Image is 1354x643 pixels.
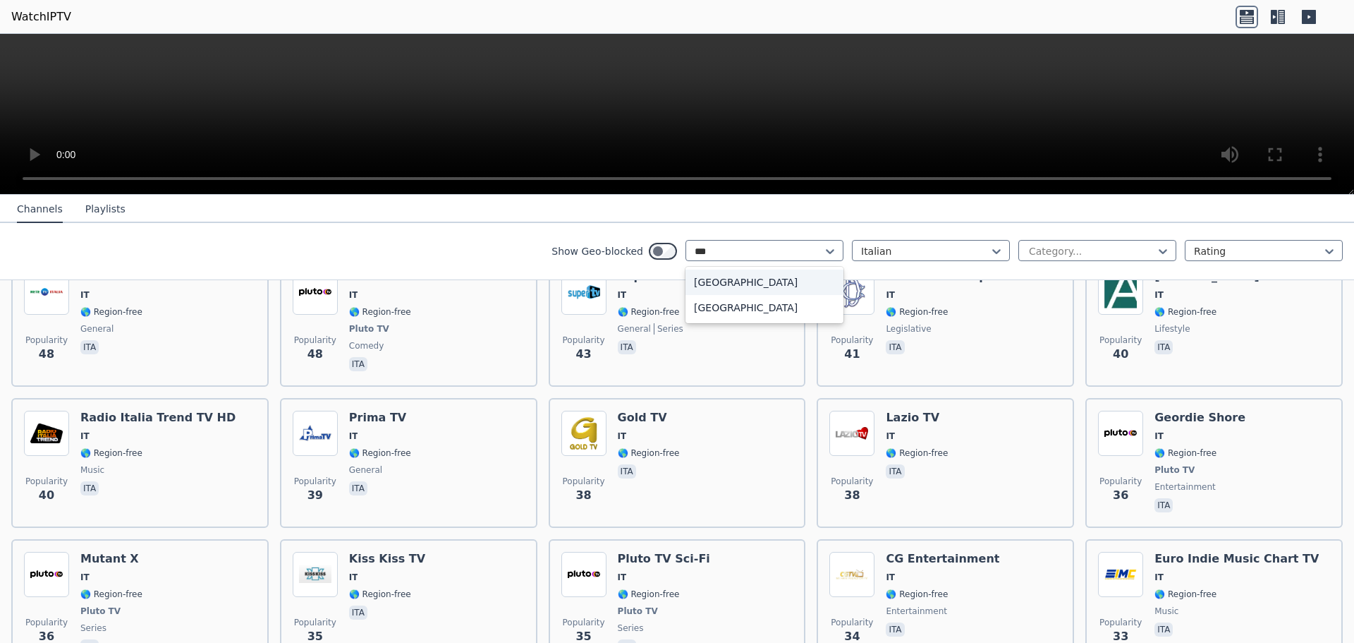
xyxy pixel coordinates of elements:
[80,464,104,476] span: music
[561,552,606,597] img: Pluto TV Sci-Fi
[307,346,323,363] span: 48
[1154,623,1173,637] p: ita
[1098,411,1143,456] img: Geordie Shore
[551,244,643,258] label: Show Geo-blocked
[831,617,873,628] span: Popularity
[17,196,63,223] button: Channels
[39,487,54,504] span: 40
[618,323,651,335] span: general
[24,270,69,315] img: Rete TV Italia
[80,606,121,617] span: Pluto TV
[1098,552,1143,597] img: Euro Indie Music Chart TV
[563,476,605,487] span: Popularity
[25,476,68,487] span: Popularity
[24,411,69,456] img: Radio Italia Trend TV HD
[349,357,367,371] p: ita
[85,196,126,223] button: Playlists
[1099,335,1142,346] span: Popularity
[618,340,636,354] p: ita
[575,346,591,363] span: 43
[1098,270,1143,315] img: Alma TV
[844,487,860,504] span: 38
[294,476,336,487] span: Popularity
[685,270,843,295] div: [GEOGRAPHIC_DATA]
[1154,289,1164,301] span: IT
[1154,447,1216,459] span: 🌎 Region-free
[886,572,895,583] span: IT
[293,270,338,315] img: Scherzi e risate
[25,335,68,346] span: Popularity
[618,431,627,442] span: IT
[1154,481,1216,493] span: entertainment
[80,340,99,354] p: ita
[618,552,710,566] h6: Pluto TV Sci-Fi
[886,289,895,301] span: IT
[618,289,627,301] span: IT
[886,552,999,566] h6: CG Entertainment
[80,411,236,425] h6: Radio Italia Trend TV HD
[886,589,948,600] span: 🌎 Region-free
[349,323,389,335] span: Pluto TV
[349,606,367,620] p: ita
[1154,306,1216,318] span: 🌎 Region-free
[293,411,338,456] img: Prima TV
[1099,476,1142,487] span: Popularity
[685,295,843,320] div: [GEOGRAPHIC_DATA]
[80,289,90,301] span: IT
[1099,617,1142,628] span: Popularity
[349,306,411,318] span: 🌎 Region-free
[349,431,358,442] span: IT
[886,447,948,459] span: 🌎 Region-free
[349,340,384,351] span: comedy
[886,623,904,637] p: ita
[80,552,142,566] h6: Mutant X
[829,411,874,456] img: Lazio TV
[886,306,948,318] span: 🌎 Region-free
[618,306,680,318] span: 🌎 Region-free
[80,623,106,634] span: series
[80,481,99,495] p: ita
[886,323,931,335] span: legislative
[1113,487,1128,504] span: 36
[349,447,411,459] span: 🌎 Region-free
[1113,346,1128,363] span: 40
[80,572,90,583] span: IT
[618,464,636,479] p: ita
[886,464,904,479] p: ita
[575,487,591,504] span: 38
[80,431,90,442] span: IT
[618,447,680,459] span: 🌎 Region-free
[80,323,114,335] span: general
[349,464,382,476] span: general
[307,487,323,504] span: 39
[1154,606,1178,617] span: music
[80,447,142,459] span: 🌎 Region-free
[886,606,947,617] span: entertainment
[831,476,873,487] span: Popularity
[39,346,54,363] span: 48
[563,335,605,346] span: Popularity
[618,572,627,583] span: IT
[886,431,895,442] span: IT
[1154,464,1195,476] span: Pluto TV
[1154,552,1319,566] h6: Euro Indie Music Chart TV
[618,589,680,600] span: 🌎 Region-free
[829,552,874,597] img: CG Entertainment
[24,552,69,597] img: Mutant X
[293,552,338,597] img: Kiss Kiss TV
[349,589,411,600] span: 🌎 Region-free
[80,306,142,318] span: 🌎 Region-free
[349,411,411,425] h6: Prima TV
[1154,431,1164,442] span: IT
[294,335,336,346] span: Popularity
[349,552,425,566] h6: Kiss Kiss TV
[886,340,904,354] p: ita
[844,346,860,363] span: 41
[561,411,606,456] img: Gold TV
[349,572,358,583] span: IT
[618,411,680,425] h6: Gold TV
[1154,340,1173,354] p: ita
[1154,323,1190,335] span: lifestyle
[618,623,644,634] span: series
[80,589,142,600] span: 🌎 Region-free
